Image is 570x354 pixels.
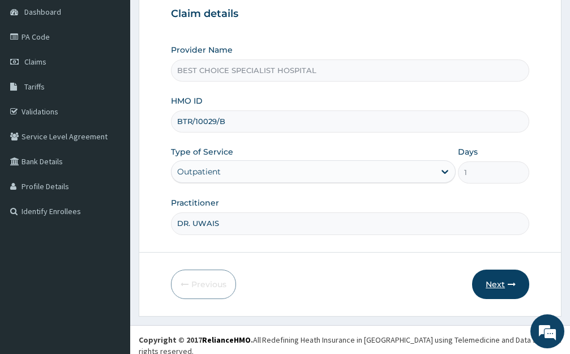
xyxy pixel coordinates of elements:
[59,63,190,78] div: Chat with us now
[171,197,219,208] label: Practitioner
[171,146,233,157] label: Type of Service
[171,95,203,106] label: HMO ID
[24,57,46,67] span: Claims
[171,8,529,20] h3: Claim details
[171,44,233,56] label: Provider Name
[171,212,529,234] input: Enter Name
[171,270,236,299] button: Previous
[458,146,478,157] label: Days
[472,270,529,299] button: Next
[6,234,216,274] textarea: Type your message and hit 'Enter'
[202,335,251,345] a: RelianceHMO
[139,335,253,345] strong: Copyright © 2017 .
[171,110,529,133] input: Enter HMO ID
[24,7,61,17] span: Dashboard
[177,166,221,177] div: Outpatient
[24,82,45,92] span: Tariffs
[21,57,46,85] img: d_794563401_company_1708531726252_794563401
[262,334,562,346] div: Redefining Heath Insurance in [GEOGRAPHIC_DATA] using Telemedicine and Data Science!
[66,105,156,220] span: We're online!
[186,6,213,33] div: Minimize live chat window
